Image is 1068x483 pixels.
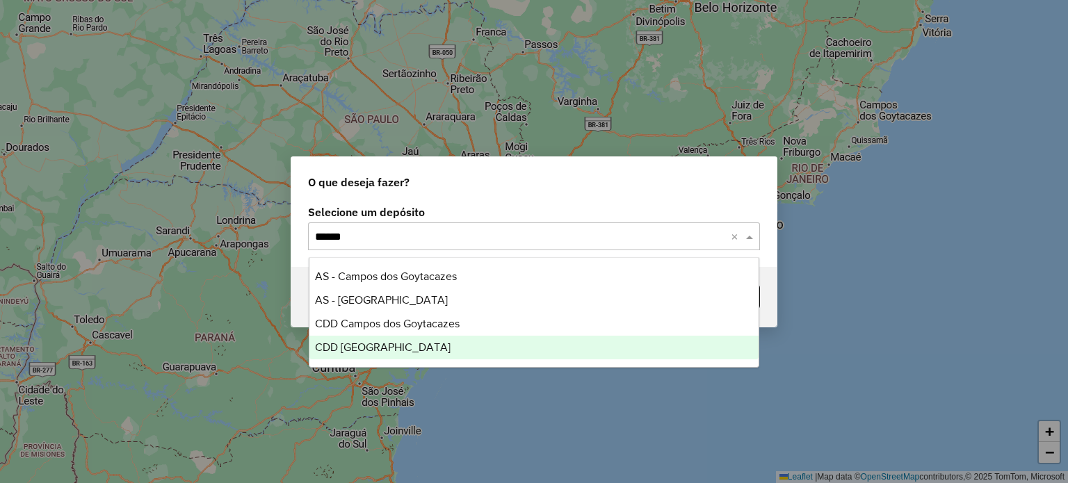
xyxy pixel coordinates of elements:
ng-dropdown-panel: Options list [309,257,760,368]
span: O que deseja fazer? [308,174,410,190]
label: Selecione um depósito [308,204,760,220]
span: AS - Campos dos Goytacazes [315,270,457,282]
span: AS - [GEOGRAPHIC_DATA] [315,294,448,306]
span: CDD Campos dos Goytacazes [315,318,460,329]
span: Clear all [731,228,743,245]
span: CDD [GEOGRAPHIC_DATA] [315,341,451,353]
